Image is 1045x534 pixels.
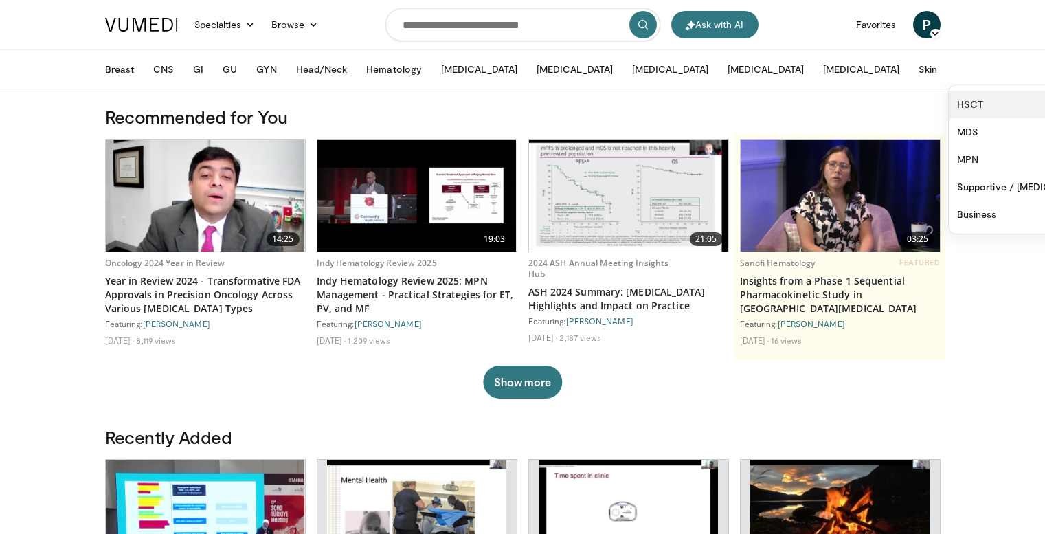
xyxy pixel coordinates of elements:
[529,140,728,252] a: 21:05
[288,56,356,83] button: Head/Neck
[106,140,305,252] img: 22cacae0-80e8-46c7-b946-25cff5e656fa.620x360_q85_upscale.jpg
[248,56,284,83] button: GYN
[317,335,346,346] li: [DATE]
[899,258,940,267] span: FEATURED
[358,56,430,83] button: Hematology
[433,56,526,83] button: [MEDICAL_DATA]
[690,232,723,246] span: 21:05
[97,56,142,83] button: Breast
[528,315,729,326] div: Featuring:
[105,318,306,329] div: Featuring:
[528,257,669,280] a: 2024 ASH Annual Meeting Insights Hub
[771,335,802,346] li: 16 views
[741,140,940,252] a: 03:25
[143,319,210,329] a: [PERSON_NAME]
[740,335,769,346] li: [DATE]
[719,56,812,83] button: [MEDICAL_DATA]
[910,56,945,83] button: Skin
[740,274,941,315] a: Insights from a Phase 1 Sequential Pharmacokinetic Study in [GEOGRAPHIC_DATA][MEDICAL_DATA]
[105,257,225,269] a: Oncology 2024 Year in Review
[528,332,558,343] li: [DATE]
[185,56,212,83] button: GI
[186,11,264,38] a: Specialties
[263,11,326,38] a: Browse
[740,257,816,269] a: Sanofi Hematology
[913,11,941,38] a: P
[478,232,511,246] span: 19:03
[105,18,178,32] img: VuMedi Logo
[105,274,306,315] a: Year in Review 2024 - Transformative FDA Approvals in Precision Oncology Across Various [MEDICAL_...
[106,140,305,252] a: 14:25
[105,106,941,128] h3: Recommended for You
[528,56,621,83] button: [MEDICAL_DATA]
[559,332,601,343] li: 2,187 views
[355,319,422,329] a: [PERSON_NAME]
[778,319,845,329] a: [PERSON_NAME]
[136,335,176,346] li: 8,119 views
[317,257,437,269] a: Indy Hematology Review 2025
[671,11,759,38] button: Ask with AI
[740,318,941,329] div: Featuring:
[105,426,941,448] h3: Recently Added
[848,11,905,38] a: Favorites
[901,232,934,246] span: 03:25
[317,274,517,315] a: Indy Hematology Review 2025: MPN Management - Practical Strategies for ET, PV, and MF
[267,232,300,246] span: 14:25
[317,140,517,252] img: e94d6f02-5ecd-4bbb-bb87-02090c75355e.620x360_q85_upscale.jpg
[145,56,182,83] button: CNS
[483,366,562,399] button: Show more
[385,8,660,41] input: Search topics, interventions
[529,140,728,252] img: 261cbb63-91cb-4edb-8a5a-c03d1dca5769.620x360_q85_upscale.jpg
[741,140,940,251] img: a82417f2-eb2d-47cb-881f-e43c4e05e3ae.png.620x360_q85_upscale.png
[528,285,729,313] a: ASH 2024 Summary: [MEDICAL_DATA] Highlights and Impact on Practice
[624,56,717,83] button: [MEDICAL_DATA]
[317,318,517,329] div: Featuring:
[348,335,390,346] li: 1,209 views
[317,140,517,252] a: 19:03
[566,316,633,326] a: [PERSON_NAME]
[815,56,908,83] button: [MEDICAL_DATA]
[214,56,245,83] button: GU
[105,335,135,346] li: [DATE]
